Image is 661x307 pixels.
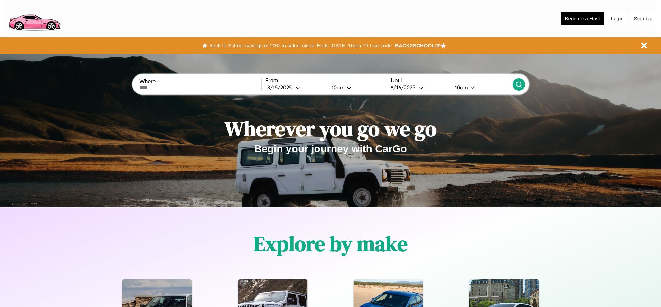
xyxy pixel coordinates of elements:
img: logo [5,3,64,33]
button: Sign Up [631,12,656,25]
div: 10am [451,84,470,91]
button: Back to School savings of 20% in select cities! Ends [DATE] 10am PT.Use code: [207,41,395,51]
label: Until [391,78,512,84]
button: 10am [449,84,512,91]
div: 10am [328,84,346,91]
div: 8 / 16 / 2025 [391,84,419,91]
button: Login [607,12,627,25]
b: BACK2SCHOOL20 [395,43,441,48]
button: 8/15/2025 [265,84,326,91]
button: Become a Host [561,12,604,25]
button: 10am [326,84,387,91]
h1: Explore by make [254,229,408,258]
div: 8 / 15 / 2025 [267,84,295,91]
label: Where [139,79,261,85]
label: From [265,78,387,84]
